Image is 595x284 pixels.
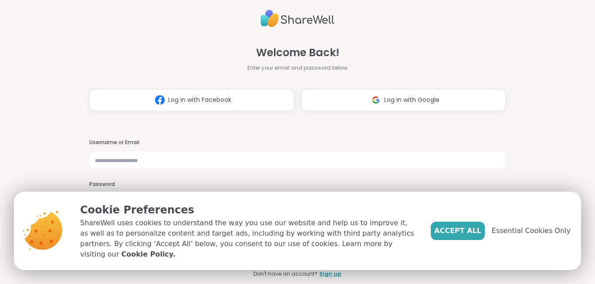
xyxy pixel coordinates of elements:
p: Cookie Preferences [80,202,417,218]
h3: Password [89,181,506,188]
span: Log in with Facebook [168,95,231,105]
a: Sign up [319,270,341,278]
span: Essential Cookies Only [492,226,571,236]
a: Cookie Policy. [121,249,175,260]
span: Welcome Back! [256,45,339,61]
img: ShareWell Logomark [368,92,384,108]
h3: Username or Email [89,139,506,146]
p: ShareWell uses cookies to understand the way you use our website and help us to improve it, as we... [80,218,417,260]
button: Log in with Facebook [89,89,294,111]
span: Log in with Google [384,95,439,105]
img: ShareWell Logo [260,6,335,31]
button: Accept All [431,222,485,240]
span: Enter your email and password below [247,64,348,72]
span: Accept All [434,226,481,236]
button: Log in with Google [301,89,506,111]
span: Don't have an account? [254,270,318,278]
img: ShareWell Logomark [152,92,168,108]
